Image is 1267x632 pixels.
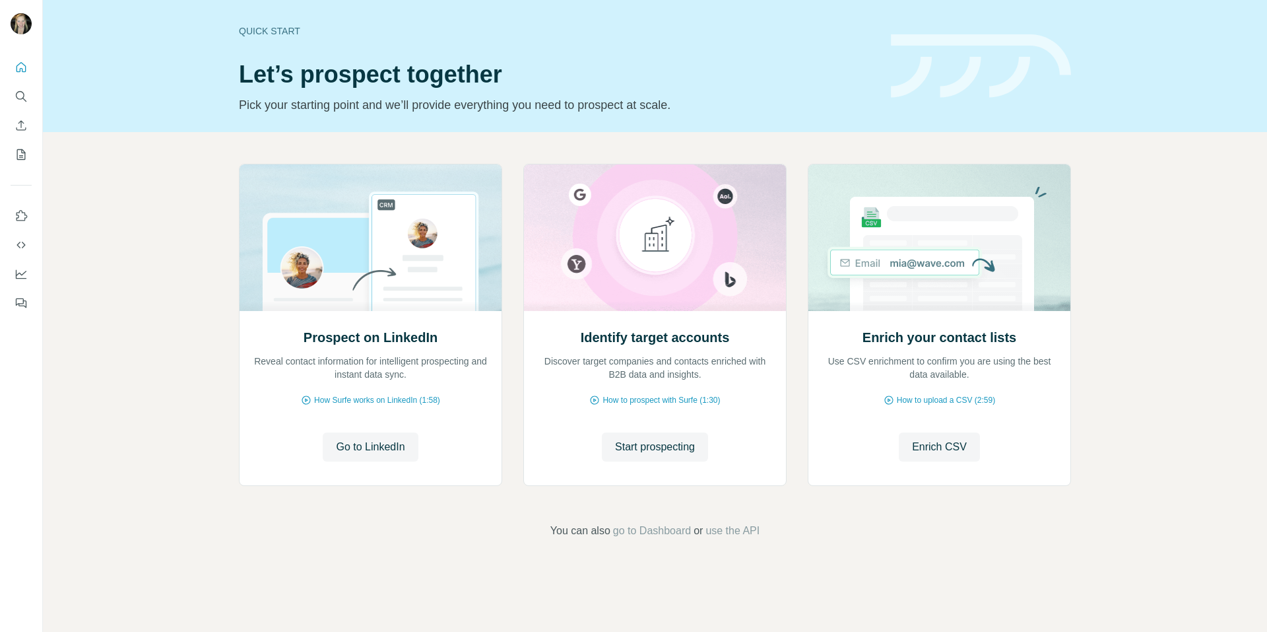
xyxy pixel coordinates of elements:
button: go to Dashboard [613,523,691,539]
button: Use Surfe API [11,233,32,257]
span: You can also [550,523,610,539]
button: Feedback [11,291,32,315]
img: Prospect on LinkedIn [239,164,502,311]
img: Enrich your contact lists [808,164,1071,311]
p: Pick your starting point and we’ll provide everything you need to prospect at scale. [239,96,875,114]
h2: Prospect on LinkedIn [304,328,438,347]
span: How Surfe works on LinkedIn (1:58) [314,394,440,406]
span: Go to LinkedIn [336,439,405,455]
p: Use CSV enrichment to confirm you are using the best data available. [822,355,1057,381]
p: Discover target companies and contacts enriched with B2B data and insights. [537,355,773,381]
button: Start prospecting [602,433,708,462]
button: Use Surfe on LinkedIn [11,204,32,228]
button: use the API [705,523,760,539]
span: Enrich CSV [912,439,967,455]
button: Search [11,85,32,108]
img: Identify target accounts [523,164,787,311]
img: Avatar [11,13,32,34]
button: My lists [11,143,32,166]
span: How to prospect with Surfe (1:30) [602,394,720,406]
h1: Let’s prospect together [239,61,875,88]
button: Go to LinkedIn [323,433,418,462]
h2: Enrich your contact lists [862,328,1016,347]
span: Start prospecting [615,439,695,455]
div: Quick start [239,24,875,38]
h2: Identify target accounts [581,328,730,347]
p: Reveal contact information for intelligent prospecting and instant data sync. [253,355,488,381]
button: Enrich CSV [11,114,32,137]
span: or [694,523,703,539]
img: banner [891,34,1071,98]
button: Enrich CSV [899,433,980,462]
button: Quick start [11,55,32,79]
span: How to upload a CSV (2:59) [897,394,995,406]
button: Dashboard [11,262,32,286]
